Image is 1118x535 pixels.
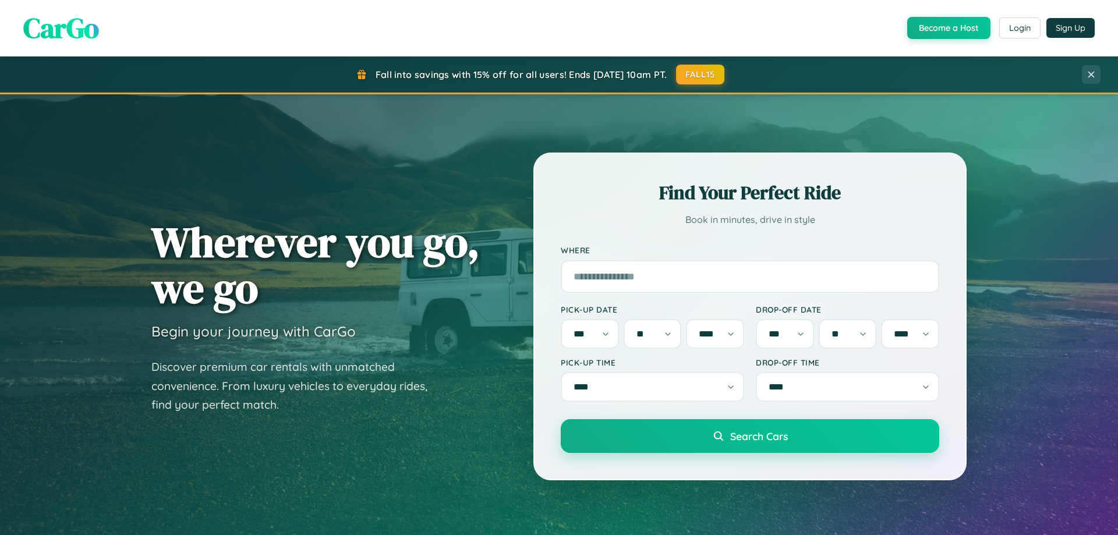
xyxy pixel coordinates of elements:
label: Where [561,246,939,256]
span: Fall into savings with 15% off for all users! Ends [DATE] 10am PT. [376,69,667,80]
label: Drop-off Time [756,357,939,367]
button: Search Cars [561,419,939,453]
span: Search Cars [730,430,788,442]
h2: Find Your Perfect Ride [561,180,939,206]
span: CarGo [23,9,99,47]
button: Become a Host [907,17,990,39]
p: Book in minutes, drive in style [561,211,939,228]
label: Pick-up Time [561,357,744,367]
button: Login [999,17,1041,38]
label: Drop-off Date [756,304,939,314]
button: Sign Up [1046,18,1095,38]
button: FALL15 [676,65,725,84]
h3: Begin your journey with CarGo [151,323,356,340]
label: Pick-up Date [561,304,744,314]
p: Discover premium car rentals with unmatched convenience. From luxury vehicles to everyday rides, ... [151,357,443,414]
h1: Wherever you go, we go [151,219,480,311]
